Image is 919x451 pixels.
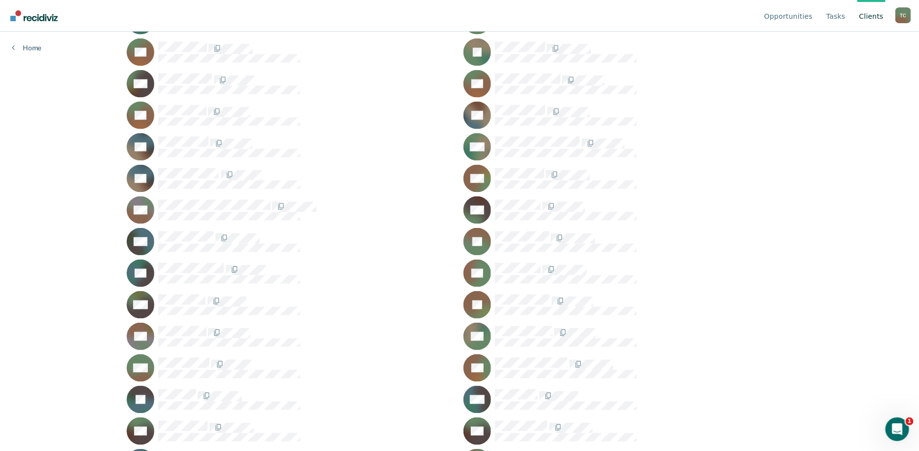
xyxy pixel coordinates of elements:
span: 1 [906,417,914,425]
div: T C [895,7,911,23]
img: Recidiviz [10,10,58,21]
button: Profile dropdown button [895,7,911,23]
iframe: Intercom live chat [885,417,909,441]
a: Home [12,43,41,52]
